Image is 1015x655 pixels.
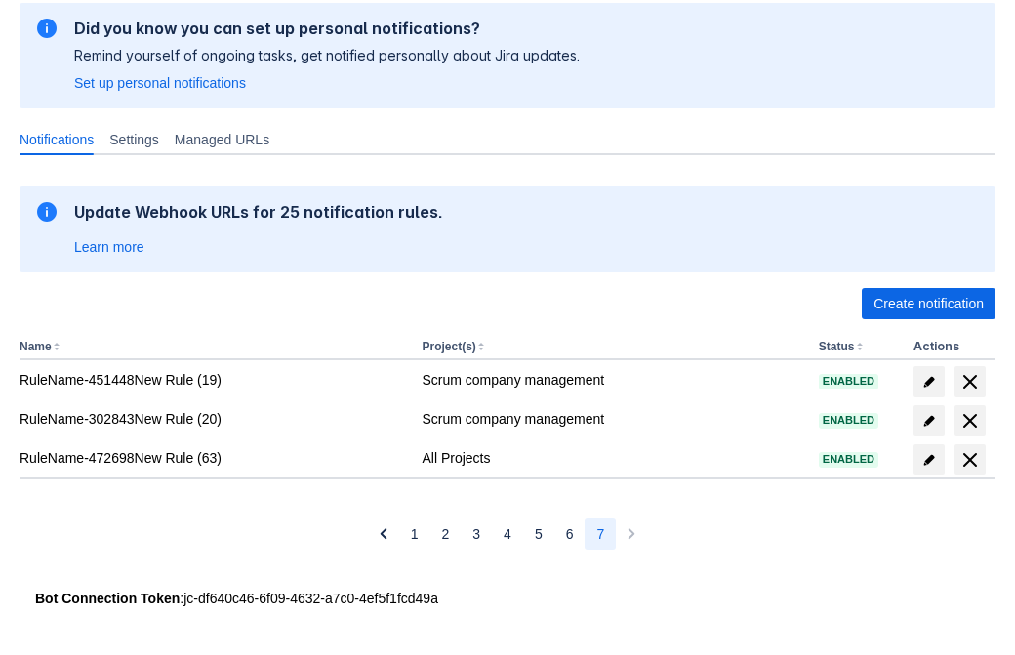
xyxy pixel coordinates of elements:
[109,130,159,149] span: Settings
[819,340,855,353] button: Status
[74,73,246,93] a: Set up personal notifications
[422,340,475,353] button: Project(s)
[819,454,878,465] span: Enabled
[20,130,94,149] span: Notifications
[554,518,586,550] button: Page 6
[523,518,554,550] button: Page 5
[368,518,648,550] nav: Pagination
[422,370,802,389] div: Scrum company management
[461,518,492,550] button: Page 3
[442,518,450,550] span: 2
[472,518,480,550] span: 3
[921,452,937,468] span: edit
[535,518,543,550] span: 5
[368,518,399,550] button: Previous
[20,409,406,429] div: RuleName-302843New Rule (20)
[74,46,580,65] p: Remind yourself of ongoing tasks, get notified personally about Jira updates.
[20,370,406,389] div: RuleName-451448New Rule (19)
[411,518,419,550] span: 1
[422,448,802,468] div: All Projects
[585,518,616,550] button: Page 7
[20,340,52,353] button: Name
[958,409,982,432] span: delete
[35,200,59,224] span: information
[873,288,984,319] span: Create notification
[35,17,59,40] span: information
[921,413,937,429] span: edit
[492,518,523,550] button: Page 4
[921,374,937,389] span: edit
[616,518,647,550] button: Next
[74,19,580,38] h2: Did you know you can set up personal notifications?
[958,370,982,393] span: delete
[35,589,980,608] div: : jc-df640c46-6f09-4632-a7c0-4ef5f1fcd49a
[566,518,574,550] span: 6
[74,202,443,222] h2: Update Webhook URLs for 25 notification rules.
[20,448,406,468] div: RuleName-472698New Rule (63)
[906,335,995,360] th: Actions
[819,415,878,426] span: Enabled
[399,518,430,550] button: Page 1
[175,130,269,149] span: Managed URLs
[596,518,604,550] span: 7
[958,448,982,471] span: delete
[504,518,511,550] span: 4
[819,376,878,387] span: Enabled
[74,237,144,257] a: Learn more
[422,409,802,429] div: Scrum company management
[430,518,462,550] button: Page 2
[862,288,995,319] button: Create notification
[35,591,180,606] strong: Bot Connection Token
